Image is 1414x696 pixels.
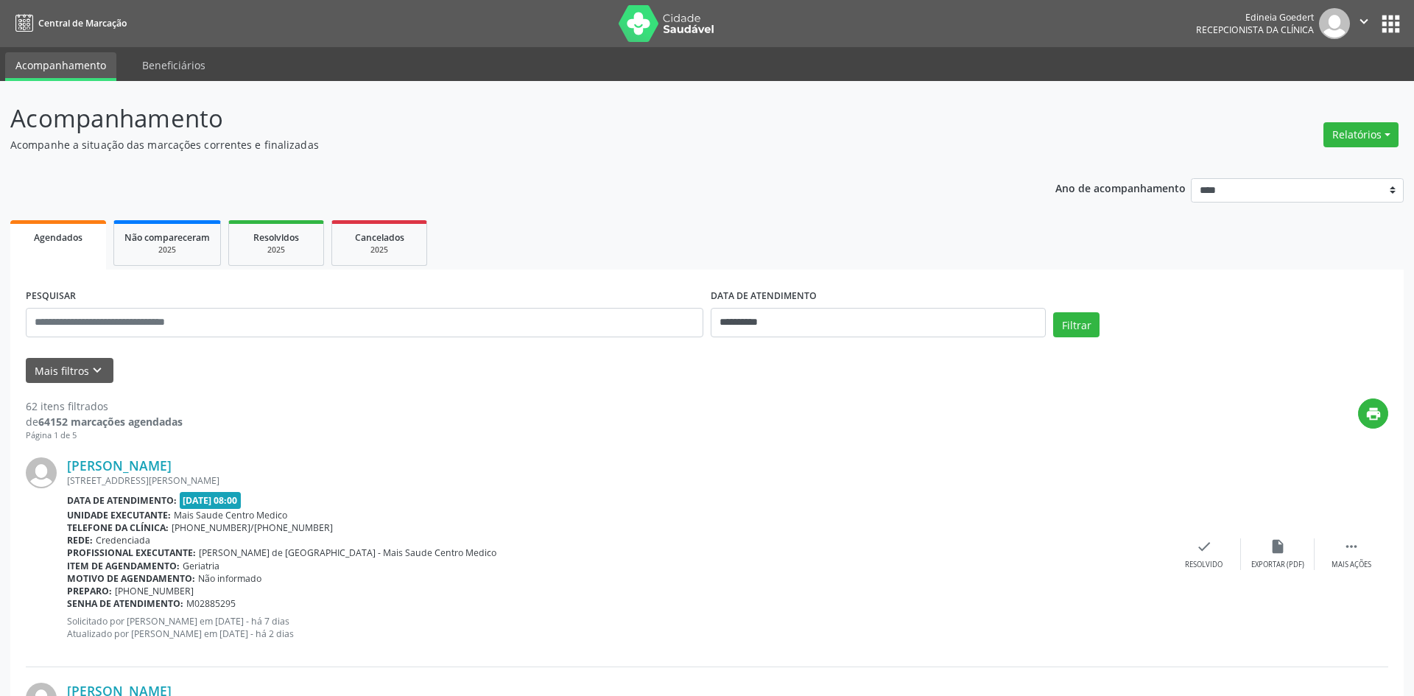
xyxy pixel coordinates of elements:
[34,231,82,244] span: Agendados
[1196,24,1314,36] span: Recepcionista da clínica
[1365,406,1382,422] i: print
[1196,11,1314,24] div: Edineia Goedert
[253,231,299,244] span: Resolvidos
[26,414,183,429] div: de
[67,457,172,474] a: [PERSON_NAME]
[172,521,333,534] span: [PHONE_NUMBER]/[PHONE_NUMBER]
[186,597,236,610] span: M02885295
[67,585,112,597] b: Preparo:
[1251,560,1304,570] div: Exportar (PDF)
[1356,13,1372,29] i: 
[67,572,195,585] b: Motivo de agendamento:
[115,585,194,597] span: [PHONE_NUMBER]
[198,572,261,585] span: Não informado
[5,52,116,81] a: Acompanhamento
[10,100,985,137] p: Acompanhamento
[67,615,1167,640] p: Solicitado por [PERSON_NAME] em [DATE] - há 7 dias Atualizado por [PERSON_NAME] em [DATE] - há 2 ...
[67,521,169,534] b: Telefone da clínica:
[239,245,313,256] div: 2025
[26,285,76,308] label: PESQUISAR
[183,560,219,572] span: Geriatria
[67,546,196,559] b: Profissional executante:
[180,492,242,509] span: [DATE] 08:00
[96,534,150,546] span: Credenciada
[124,245,210,256] div: 2025
[1358,398,1388,429] button: print
[1319,8,1350,39] img: img
[26,398,183,414] div: 62 itens filtrados
[67,474,1167,487] div: [STREET_ADDRESS][PERSON_NAME]
[1196,538,1212,555] i: check
[67,597,183,610] b: Senha de atendimento:
[1378,11,1404,37] button: apps
[132,52,216,78] a: Beneficiários
[1323,122,1399,147] button: Relatórios
[38,17,127,29] span: Central de Marcação
[10,11,127,35] a: Central de Marcação
[67,534,93,546] b: Rede:
[26,457,57,488] img: img
[38,415,183,429] strong: 64152 marcações agendadas
[1332,560,1371,570] div: Mais ações
[1343,538,1360,555] i: 
[342,245,416,256] div: 2025
[1053,312,1100,337] button: Filtrar
[1055,178,1186,197] p: Ano de acompanhamento
[10,137,985,152] p: Acompanhe a situação das marcações correntes e finalizadas
[199,546,496,559] span: [PERSON_NAME] de [GEOGRAPHIC_DATA] - Mais Saude Centro Medico
[355,231,404,244] span: Cancelados
[1350,8,1378,39] button: 
[124,231,210,244] span: Não compareceram
[711,285,817,308] label: DATA DE ATENDIMENTO
[67,494,177,507] b: Data de atendimento:
[89,362,105,379] i: keyboard_arrow_down
[1270,538,1286,555] i: insert_drive_file
[26,358,113,384] button: Mais filtroskeyboard_arrow_down
[174,509,287,521] span: Mais Saude Centro Medico
[67,560,180,572] b: Item de agendamento:
[1185,560,1223,570] div: Resolvido
[26,429,183,442] div: Página 1 de 5
[67,509,171,521] b: Unidade executante:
